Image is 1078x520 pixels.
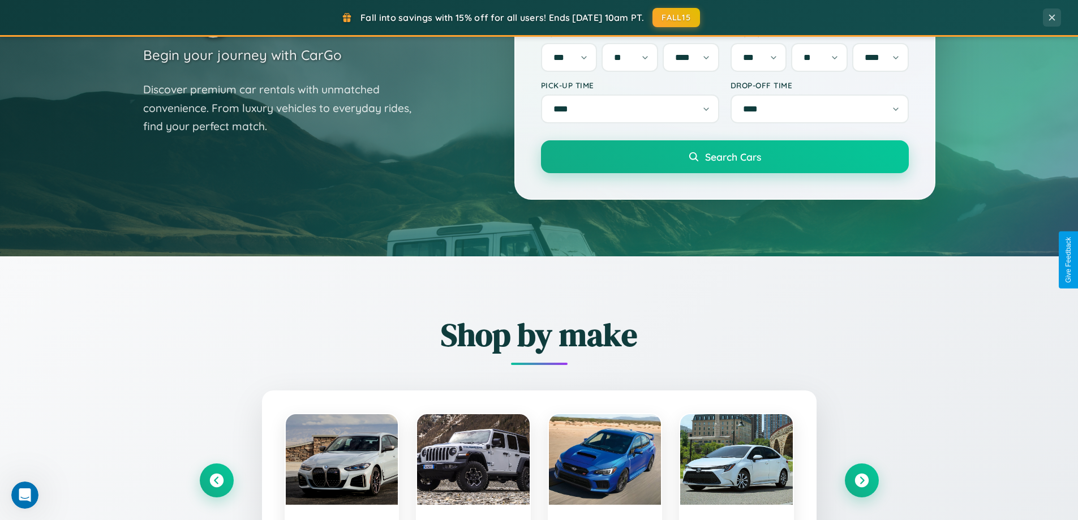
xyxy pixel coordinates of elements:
p: Discover premium car rentals with unmatched convenience. From luxury vehicles to everyday rides, ... [143,80,426,136]
div: Give Feedback [1064,237,1072,283]
label: Drop-off Time [731,80,909,90]
h3: Begin your journey with CarGo [143,46,342,63]
button: FALL15 [652,8,700,27]
span: Fall into savings with 15% off for all users! Ends [DATE] 10am PT. [360,12,644,23]
span: Search Cars [705,151,761,163]
h2: Shop by make [200,313,879,356]
button: Search Cars [541,140,909,173]
iframe: Intercom live chat [11,482,38,509]
label: Pick-up Time [541,80,719,90]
